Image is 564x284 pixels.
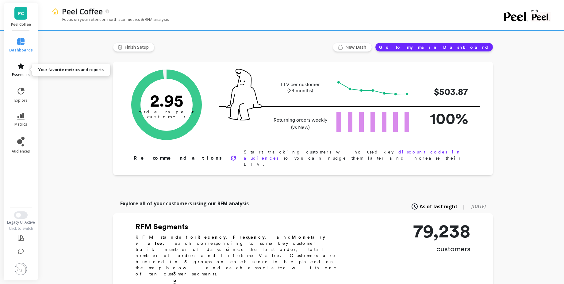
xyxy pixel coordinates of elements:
[226,69,262,120] img: pal seatted on line
[14,211,28,219] button: Switch to New UI
[120,200,249,207] p: Explore all of your customers using our RFM analysis
[113,43,155,52] button: Finish Setup
[52,17,169,22] p: Focus on your retention north star metrics & RFM analysis
[420,203,458,210] span: As of last night
[9,48,33,53] span: dashboards
[375,43,493,52] button: Go to my main Dashboard
[15,263,27,275] img: profile picture
[147,114,186,119] tspan: customer
[198,235,226,240] b: Recency
[531,9,551,12] p: with
[345,44,368,50] span: New Dash
[413,222,470,240] p: 79,238
[333,43,372,52] button: New Dash
[413,244,470,254] p: customers
[531,12,551,21] img: partner logo
[462,203,465,210] span: |
[419,85,468,99] p: $503.87
[134,154,223,162] p: Recommendations
[272,81,329,94] p: LTV per customer (24 months)
[136,234,344,277] p: RFM stands for , , and , each corresponding to some key customer trait: number of days since the ...
[233,235,265,240] b: Frequency
[12,72,30,77] span: essentials
[18,10,24,17] span: PC
[150,90,183,111] text: 2.95
[10,22,32,27] p: Peel Coffee
[125,44,151,50] span: Finish Setup
[471,203,486,210] span: [DATE]
[3,226,39,231] div: Click to switch
[139,109,194,115] tspan: orders per
[52,8,59,15] img: header icon
[244,149,474,167] p: Start tracking customers who used key so you can nudge them later and increase their LTV.
[14,122,27,127] span: metrics
[62,6,103,17] p: Peel Coffee
[419,107,468,130] p: 100%
[3,220,39,225] div: Legacy UI Active
[12,149,30,154] span: audiences
[14,98,28,103] span: explore
[136,222,344,232] h2: RFM Segments
[272,116,329,131] p: Returning orders weekly (vs New)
